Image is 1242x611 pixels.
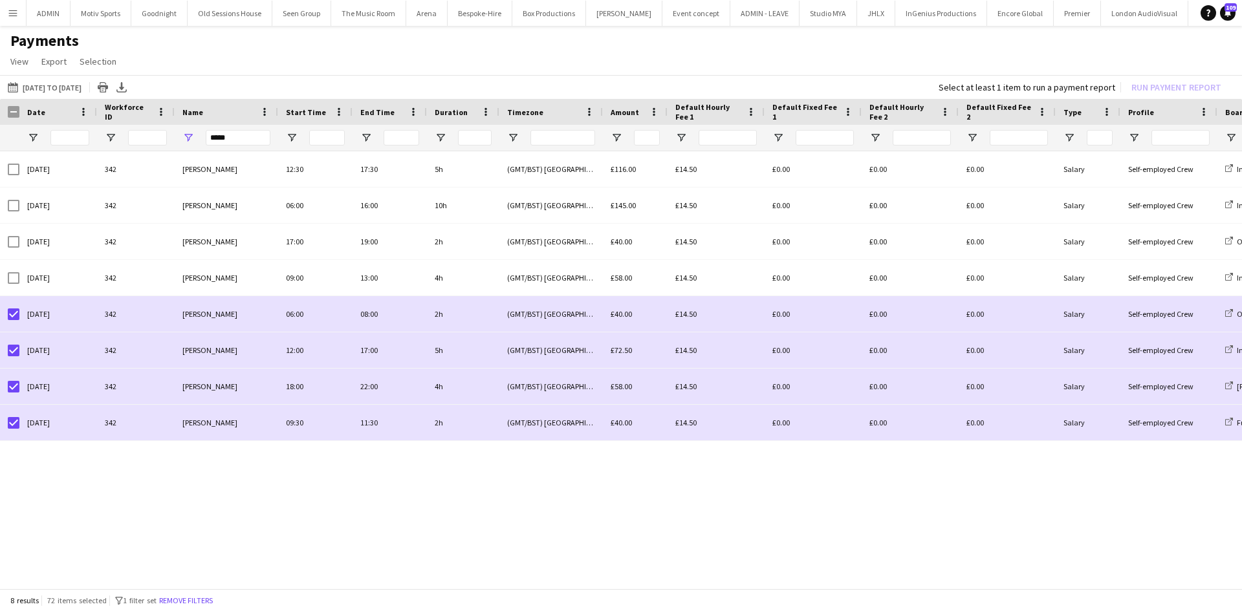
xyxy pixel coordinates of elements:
div: Self-employed Crew [1120,332,1217,368]
div: £0.00 [862,296,959,332]
div: 09:30 [278,405,353,440]
div: (GMT/BST) [GEOGRAPHIC_DATA] [499,188,603,223]
div: £0.00 [765,188,862,223]
div: Self-employed Crew [1120,151,1217,187]
button: Open Filter Menu [675,132,687,144]
button: JHLX [857,1,895,26]
input: Timezone Filter Input [530,130,595,145]
div: 22:00 [353,369,427,404]
app-action-btn: Export XLSX [114,80,129,95]
button: [DATE] to [DATE] [5,80,84,95]
div: Self-employed Crew [1120,405,1217,440]
span: Name [182,107,203,117]
span: Default Fixed Fee 2 [966,102,1032,122]
button: Open Filter Menu [869,132,881,144]
div: 13:00 [353,260,427,295]
button: Old Sessions House [188,1,272,26]
button: Remove filters [157,594,215,608]
input: Start Time Filter Input [309,130,345,145]
input: Default Hourly Fee 1 Filter Input [699,130,757,145]
div: £0.00 [959,296,1056,332]
div: 18:00 [278,369,353,404]
button: InGenius Productions [895,1,987,26]
span: Amount [611,107,639,117]
button: Open Filter Menu [182,132,194,144]
div: Self-employed Crew [1120,224,1217,259]
div: (GMT/BST) [GEOGRAPHIC_DATA] [499,260,603,295]
div: £0.00 [862,151,959,187]
div: £14.50 [668,188,765,223]
button: Open Filter Menu [1063,132,1075,144]
div: [DATE] [19,369,97,404]
div: Self-employed Crew [1120,260,1217,295]
div: £0.00 [765,332,862,368]
div: 2h [427,224,499,259]
div: 342 [97,188,175,223]
div: (GMT/BST) [GEOGRAPHIC_DATA] [499,405,603,440]
div: 4h [427,260,499,295]
button: Box Productions [512,1,586,26]
span: Default Fixed Fee 1 [772,102,838,122]
div: £14.50 [668,296,765,332]
div: (GMT/BST) [GEOGRAPHIC_DATA] [499,332,603,368]
div: 17:00 [353,332,427,368]
button: Open Filter Menu [507,132,519,144]
div: 4h [427,369,499,404]
button: Open Filter Menu [435,132,446,144]
div: 09:00 [278,260,353,295]
span: £58.00 [611,381,632,391]
a: Export [36,53,72,70]
button: Open Filter Menu [1225,132,1237,144]
span: Default Hourly Fee 2 [869,102,935,122]
div: 342 [97,224,175,259]
div: 11:30 [353,405,427,440]
button: Open Filter Menu [611,132,622,144]
button: Open Filter Menu [27,132,39,144]
div: Salary [1056,188,1120,223]
span: [PERSON_NAME] [182,381,237,391]
div: £14.50 [668,260,765,295]
div: 06:00 [278,296,353,332]
input: Profile Filter Input [1151,130,1210,145]
span: Selection [80,56,116,67]
div: £0.00 [765,296,862,332]
div: Select at least 1 item to run a payment report [939,81,1115,93]
div: 342 [97,296,175,332]
div: Salary [1056,332,1120,368]
button: Open Filter Menu [360,132,372,144]
span: [PERSON_NAME] [182,418,237,427]
div: £0.00 [862,332,959,368]
div: Salary [1056,296,1120,332]
input: Amount Filter Input [634,130,660,145]
input: End Time Filter Input [384,130,419,145]
span: £40.00 [611,237,632,246]
div: [DATE] [19,188,97,223]
div: £0.00 [959,405,1056,440]
div: £0.00 [959,224,1056,259]
app-action-btn: Print [95,80,111,95]
span: £58.00 [611,273,632,283]
input: Name Filter Input [206,130,270,145]
button: Encore Global [987,1,1054,26]
div: 342 [97,332,175,368]
div: 08:00 [353,296,427,332]
span: Profile [1128,107,1154,117]
div: 5h [427,151,499,187]
input: Default Fixed Fee 1 Filter Input [796,130,854,145]
button: London AudioVisual [1101,1,1188,26]
span: [PERSON_NAME] [182,345,237,355]
button: Arena [406,1,448,26]
span: [PERSON_NAME] [182,273,237,283]
button: Open Filter Menu [966,132,978,144]
div: £0.00 [959,188,1056,223]
div: Self-employed Crew [1120,188,1217,223]
span: £145.00 [611,200,636,210]
div: [DATE] [19,296,97,332]
div: Self-employed Crew [1120,369,1217,404]
div: 5h [427,332,499,368]
span: £40.00 [611,309,632,319]
div: 2h [427,405,499,440]
button: ADMIN - LEAVE [730,1,800,26]
span: Duration [435,107,468,117]
div: (GMT/BST) [GEOGRAPHIC_DATA] [499,296,603,332]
